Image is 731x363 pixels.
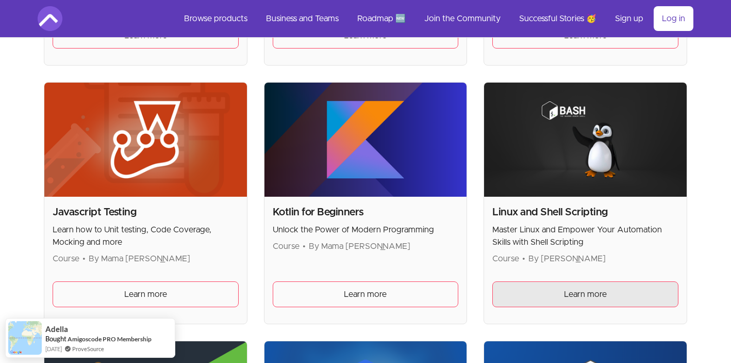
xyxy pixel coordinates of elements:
img: Product image for Linux and Shell Scripting [484,83,687,197]
span: By Mama [PERSON_NAME] [89,255,190,263]
span: • [82,255,86,263]
p: Unlock the Power of Modern Programming [273,224,459,236]
a: Learn more [273,281,459,307]
a: Successful Stories 🥳 [511,6,605,31]
a: Business and Teams [258,6,347,31]
span: By [PERSON_NAME] [528,255,606,263]
span: • [303,242,306,250]
a: Amigoscode PRO Membership [68,335,152,343]
span: Learn more [564,288,607,301]
h2: Kotlin for Beginners [273,205,459,219]
span: By Mama [PERSON_NAME] [309,242,410,250]
span: Course [53,255,79,263]
nav: Main [176,6,693,31]
img: provesource social proof notification image [8,321,42,355]
span: Adella [45,325,68,334]
a: Log in [654,6,693,31]
h2: Javascript Testing [53,205,239,219]
span: Learn more [124,288,167,301]
a: Join the Community [416,6,509,31]
a: ProveSource [72,344,104,353]
span: [DATE] [45,344,62,353]
img: Product image for Kotlin for Beginners [264,83,467,197]
span: Course [273,242,300,250]
a: Sign up [607,6,652,31]
img: Amigoscode logo [38,6,62,31]
span: Course [492,255,519,263]
span: • [522,255,525,263]
img: Product image for Javascript Testing [44,83,247,197]
a: Roadmap 🆕 [349,6,414,31]
a: Browse products [176,6,256,31]
a: Learn more [53,281,239,307]
p: Master Linux and Empower Your Automation Skills with Shell Scripting [492,224,678,248]
a: Learn more [492,281,678,307]
h2: Linux and Shell Scripting [492,205,678,219]
p: Learn how to Unit testing, Code Coverage, Mocking and more [53,224,239,248]
span: Learn more [344,288,387,301]
span: Bought [45,335,67,343]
